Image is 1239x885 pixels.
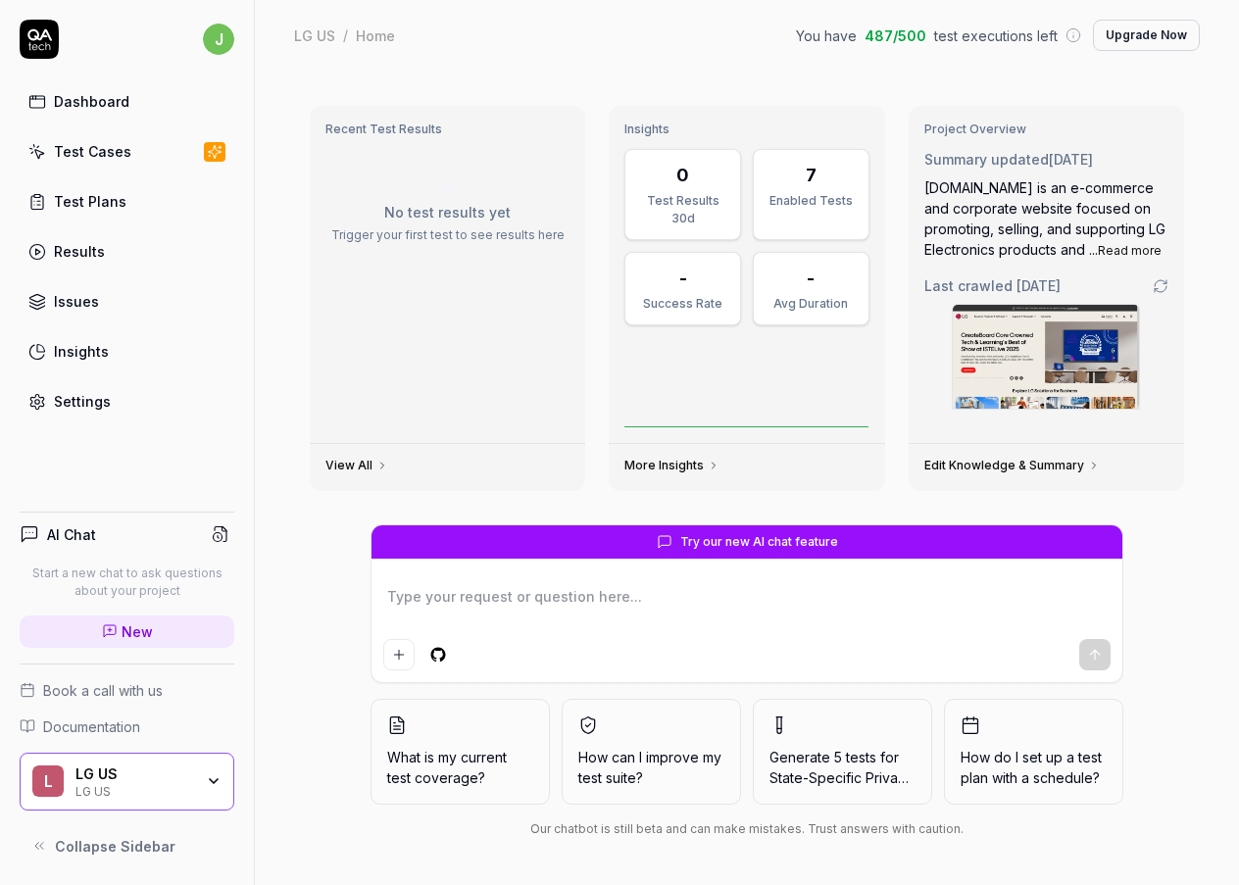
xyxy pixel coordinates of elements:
button: j [203,20,234,59]
a: More Insights [624,458,719,473]
h3: Insights [624,122,868,137]
span: j [203,24,234,55]
div: Our chatbot is still beta and can make mistakes. Trust answers with caution. [371,820,1123,838]
p: Start a new chat to ask questions about your project [20,565,234,600]
div: - [807,265,815,291]
a: Results [20,232,234,270]
a: Book a call with us [20,680,234,701]
button: LLG USLG US [20,753,234,811]
span: How do I set up a test plan with a schedule? [961,747,1107,788]
span: What is my current test coverage? [387,747,533,788]
button: Collapse Sidebar [20,826,234,865]
time: [DATE] [1049,151,1093,168]
span: Collapse Sidebar [55,836,175,857]
div: Insights [54,341,109,362]
span: Book a call with us [43,680,163,701]
span: How can I improve my test suite? [578,747,724,788]
time: [DATE] [1016,277,1061,294]
a: New [20,615,234,648]
div: Results [54,241,105,262]
span: State-Specific Privacy Rights [769,769,957,786]
div: Avg Duration [766,295,857,313]
div: LG US [75,782,193,798]
button: Add attachment [383,639,415,670]
div: 7 [806,162,817,188]
button: Read more [1098,242,1162,260]
div: Test Results 30d [637,192,728,227]
div: - [679,265,687,291]
div: Home [356,25,395,45]
a: Documentation [20,716,234,737]
div: Test Cases [54,141,131,162]
h3: Recent Test Results [325,122,570,137]
a: Settings [20,382,234,420]
span: 487 / 500 [865,25,926,46]
div: Success Rate [637,295,728,313]
div: Dashboard [54,91,129,112]
span: You have [796,25,857,46]
a: View All [325,458,388,473]
div: Settings [54,391,111,412]
button: Generate 5 tests forState-Specific Privacy Rights [753,699,932,805]
span: L [32,765,64,797]
div: 0 [676,162,689,188]
h3: Project Overview [924,122,1168,137]
p: Trigger your first test to see results here [325,226,570,244]
div: Test Plans [54,191,126,212]
div: LG US [294,25,335,45]
img: Screenshot [953,305,1139,409]
span: Documentation [43,716,140,737]
span: [DOMAIN_NAME] is an e-commerce and corporate website focused on promoting, selling, and supportin... [924,179,1165,258]
a: Test Cases [20,132,234,171]
button: How can I improve my test suite? [562,699,741,805]
span: Try our new AI chat feature [680,533,838,551]
h4: AI Chat [47,524,96,545]
span: Last crawled [924,275,1061,296]
a: Go to crawling settings [1153,278,1168,294]
div: LG US [75,765,193,783]
a: Insights [20,332,234,370]
span: Generate 5 tests for [769,747,916,788]
a: Issues [20,282,234,320]
p: No test results yet [325,202,570,222]
button: How do I set up a test plan with a schedule? [944,699,1123,805]
div: / [343,25,348,45]
div: Enabled Tests [766,192,857,210]
a: Edit Knowledge & Summary [924,458,1100,473]
a: Test Plans [20,182,234,221]
span: New [122,621,153,642]
button: Upgrade Now [1093,20,1200,51]
button: What is my current test coverage? [371,699,550,805]
span: Summary updated [924,151,1049,168]
a: Dashboard [20,82,234,121]
div: Issues [54,291,99,312]
span: test executions left [934,25,1058,46]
